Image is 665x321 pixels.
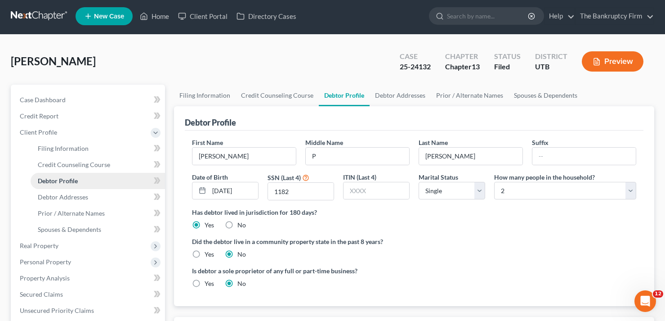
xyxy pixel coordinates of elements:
a: Credit Counseling Course [31,157,165,173]
label: Last Name [419,138,448,147]
span: Property Analysis [20,274,70,282]
input: -- [419,148,522,165]
input: -- [532,148,636,165]
label: Middle Name [305,138,343,147]
a: Secured Claims [13,286,165,303]
a: Debtor Addresses [370,85,431,106]
a: Debtor Profile [31,173,165,189]
div: District [535,51,567,62]
button: Preview [582,51,643,72]
label: No [237,279,246,288]
label: Marital Status [419,172,458,182]
label: No [237,250,246,259]
a: The Bankruptcy Firm [576,8,654,24]
span: Debtor Profile [38,177,78,185]
a: Client Portal [174,8,232,24]
a: Prior / Alternate Names [31,205,165,222]
a: Property Analysis [13,270,165,286]
label: Did the debtor live in a community property state in the past 8 years? [192,237,636,246]
a: Unsecured Priority Claims [13,303,165,319]
label: Yes [205,221,214,230]
label: ITIN (Last 4) [343,172,376,182]
span: Debtor Addresses [38,193,88,201]
span: 13 [472,62,480,71]
span: Spouses & Dependents [38,226,101,233]
span: New Case [94,13,124,20]
input: MM/DD/YYYY [209,182,258,199]
span: Credit Counseling Course [38,161,110,168]
a: Filing Information [174,85,236,106]
a: Credit Report [13,108,165,124]
iframe: Intercom live chat [634,290,656,312]
label: Is debtor a sole proprietor of any full or part-time business? [192,266,410,276]
input: XXXX [268,183,334,200]
span: Case Dashboard [20,96,66,104]
input: -- [192,148,296,165]
span: Unsecured Priority Claims [20,307,94,314]
span: Personal Property [20,258,71,266]
a: Home [135,8,174,24]
label: First Name [192,138,223,147]
a: Filing Information [31,140,165,157]
a: Spouses & Dependents [31,222,165,238]
span: Secured Claims [20,290,63,298]
div: Status [494,51,521,62]
label: SSN (Last 4) [268,173,301,182]
div: Chapter [445,51,480,62]
input: XXXX [344,182,409,199]
a: Help [544,8,575,24]
label: How many people in the household? [494,172,595,182]
a: Spouses & Dependents [509,85,583,106]
label: Yes [205,279,214,288]
span: Credit Report [20,112,58,120]
span: [PERSON_NAME] [11,54,96,68]
a: Directory Cases [232,8,301,24]
label: Suffix [532,138,549,147]
span: Client Profile [20,128,57,136]
div: 25-24132 [400,62,431,72]
span: Prior / Alternate Names [38,209,105,217]
div: Chapter [445,62,480,72]
input: Search by name... [447,8,529,24]
a: Case Dashboard [13,92,165,108]
span: 12 [653,290,663,298]
span: Real Property [20,242,58,249]
label: Yes [205,250,214,259]
label: Date of Birth [192,172,228,182]
div: Filed [494,62,521,72]
div: UTB [535,62,567,72]
a: Debtor Profile [319,85,370,106]
a: Credit Counseling Course [236,85,319,106]
a: Prior / Alternate Names [431,85,509,106]
a: Debtor Addresses [31,189,165,205]
label: Has debtor lived in jurisdiction for 180 days? [192,208,636,217]
input: M.I [306,148,409,165]
div: Case [400,51,431,62]
label: No [237,221,246,230]
span: Filing Information [38,145,89,152]
div: Debtor Profile [185,117,236,128]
